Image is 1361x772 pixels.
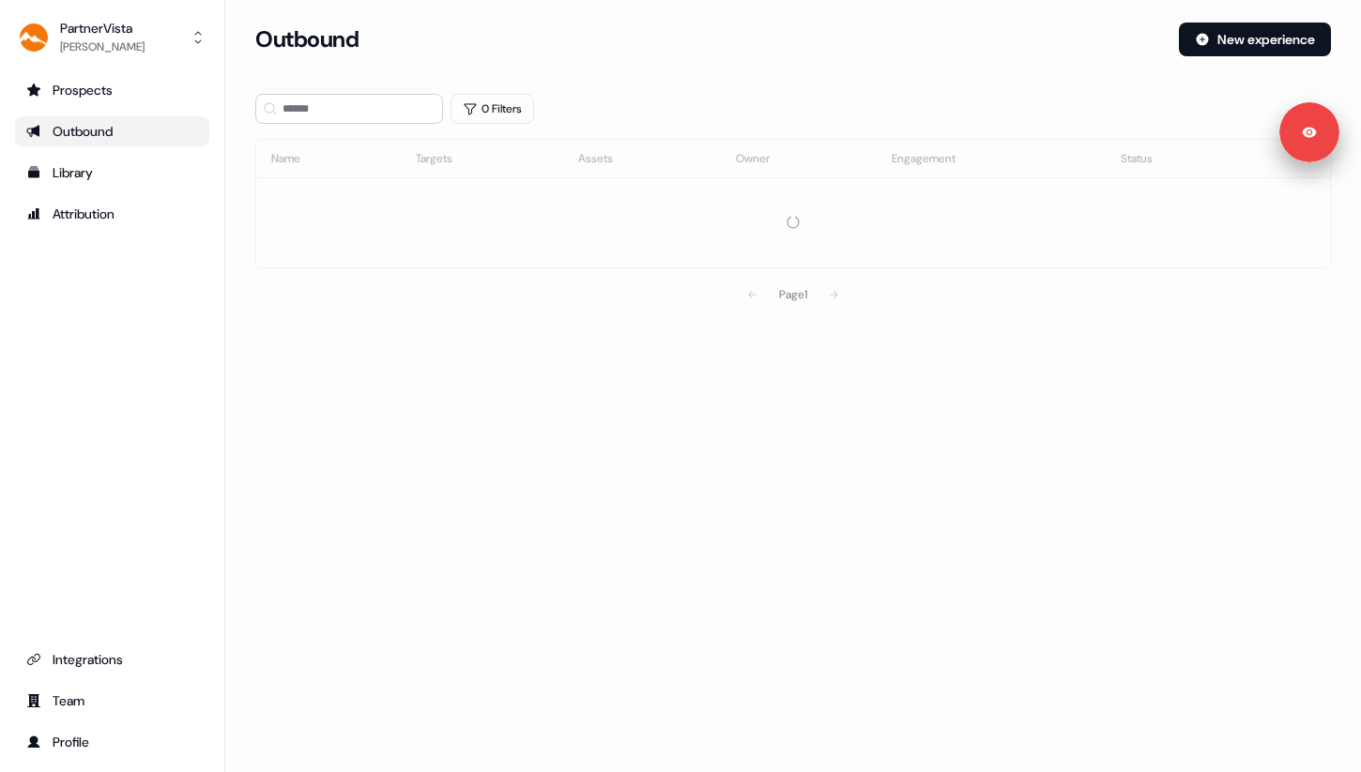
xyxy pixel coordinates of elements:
button: 0 Filters [451,94,534,124]
a: Go to team [15,686,209,716]
button: New experience [1179,23,1331,56]
div: Outbound [26,122,198,141]
div: Integrations [26,650,198,669]
button: PartnerVista[PERSON_NAME] [15,15,209,60]
a: Go to profile [15,727,209,757]
a: Go to templates [15,158,209,188]
div: Library [26,163,198,182]
div: Team [26,691,198,710]
div: [PERSON_NAME] [60,38,145,56]
div: Profile [26,733,198,751]
div: Attribution [26,204,198,223]
a: Go to outbound experience [15,116,209,146]
div: Prospects [26,81,198,99]
a: Go to integrations [15,644,209,674]
h3: Outbound [255,25,359,53]
div: PartnerVista [60,19,145,38]
a: Go to attribution [15,199,209,229]
a: Go to prospects [15,75,209,105]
